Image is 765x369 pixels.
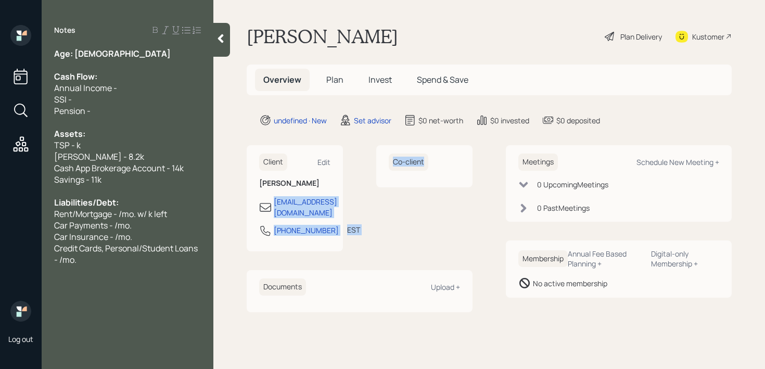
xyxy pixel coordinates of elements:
[54,105,91,117] span: Pension -
[10,301,31,322] img: retirable_logo.png
[54,208,167,220] span: Rent/Mortgage - /mo. w/ k left
[54,151,144,162] span: [PERSON_NAME] - 8.2k
[54,25,75,35] label: Notes
[54,220,132,231] span: Car Payments - /mo.
[347,224,360,235] div: EST
[368,74,392,85] span: Invest
[490,115,529,126] div: $0 invested
[274,225,339,236] div: [PHONE_NUMBER]
[417,74,468,85] span: Spend & Save
[54,139,81,151] span: TSP - k
[431,282,460,292] div: Upload +
[518,154,558,171] h6: Meetings
[54,174,101,185] span: Savings - 11k
[259,278,306,296] h6: Documents
[54,48,171,59] span: Age: [DEMOGRAPHIC_DATA]
[518,250,568,268] h6: Membership
[54,162,184,174] span: Cash App Brokerage Account - 14k
[259,154,287,171] h6: Client
[326,74,343,85] span: Plan
[54,231,132,243] span: Car Insurance - /mo.
[537,179,608,190] div: 0 Upcoming Meeting s
[54,94,72,105] span: SSI -
[54,71,97,82] span: Cash Flow:
[247,25,398,48] h1: [PERSON_NAME]
[636,157,719,167] div: Schedule New Meeting +
[537,202,590,213] div: 0 Past Meeting s
[8,334,33,344] div: Log out
[54,197,119,208] span: Liabilities/Debt:
[259,179,330,188] h6: [PERSON_NAME]
[263,74,301,85] span: Overview
[418,115,463,126] div: $0 net-worth
[556,115,600,126] div: $0 deposited
[568,249,643,269] div: Annual Fee Based Planning +
[54,82,117,94] span: Annual Income -
[651,249,719,269] div: Digital-only Membership +
[620,31,662,42] div: Plan Delivery
[317,157,330,167] div: Edit
[354,115,391,126] div: Set advisor
[54,128,85,139] span: Assets:
[692,31,724,42] div: Kustomer
[274,196,337,218] div: [EMAIL_ADDRESS][DOMAIN_NAME]
[533,278,607,289] div: No active membership
[389,154,428,171] h6: Co-client
[54,243,199,265] span: Credit Cards, Personal/Student Loans - /mo.
[274,115,327,126] div: undefined · New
